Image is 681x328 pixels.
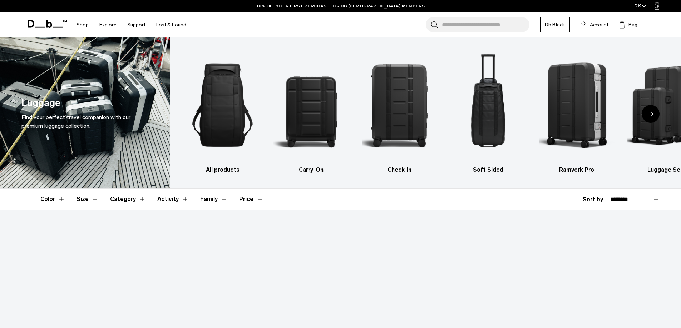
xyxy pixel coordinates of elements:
[77,12,89,37] a: Shop
[127,12,145,37] a: Support
[156,12,186,37] a: Lost & Found
[362,48,438,174] a: Db Check-In
[539,48,615,162] img: Db
[184,166,261,174] h3: All products
[239,189,263,210] button: Toggle Price
[184,48,261,174] li: 1 / 6
[77,189,99,210] button: Toggle Filter
[619,20,637,29] button: Bag
[450,48,526,174] a: Db Soft Sided
[257,3,425,9] a: 10% OFF YOUR FIRST PURCHASE FOR DB [DEMOGRAPHIC_DATA] MEMBERS
[273,48,349,174] li: 2 / 6
[628,21,637,29] span: Bag
[362,48,438,174] li: 3 / 6
[642,105,660,123] div: Next slide
[450,48,526,162] img: Db
[539,48,615,174] li: 5 / 6
[99,12,117,37] a: Explore
[273,166,349,174] h3: Carry-On
[110,189,146,210] button: Toggle Filter
[539,48,615,174] a: Db Ramverk Pro
[21,114,130,129] span: Find your perfect travel companion with our premium luggage collection.
[450,48,526,174] li: 4 / 6
[581,20,608,29] a: Account
[184,48,261,174] a: Db All products
[540,17,570,32] a: Db Black
[539,166,615,174] h3: Ramverk Pro
[21,96,60,110] h1: Luggage
[200,189,228,210] button: Toggle Filter
[157,189,189,210] button: Toggle Filter
[362,166,438,174] h3: Check-In
[450,166,526,174] h3: Soft Sided
[40,189,65,210] button: Toggle Filter
[273,48,349,162] img: Db
[184,48,261,162] img: Db
[590,21,608,29] span: Account
[273,48,349,174] a: Db Carry-On
[362,48,438,162] img: Db
[71,12,192,37] nav: Main Navigation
